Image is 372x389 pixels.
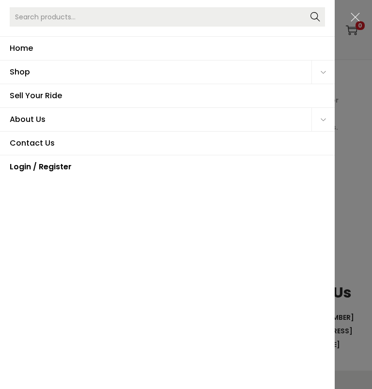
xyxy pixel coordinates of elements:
[10,37,325,60] span: Home
[306,7,325,27] button: Search
[10,7,325,27] input: Search products…
[10,108,311,131] span: About Us
[10,84,325,107] span: Sell Your Ride
[10,60,311,84] span: Shop
[10,132,325,155] span: Contact Us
